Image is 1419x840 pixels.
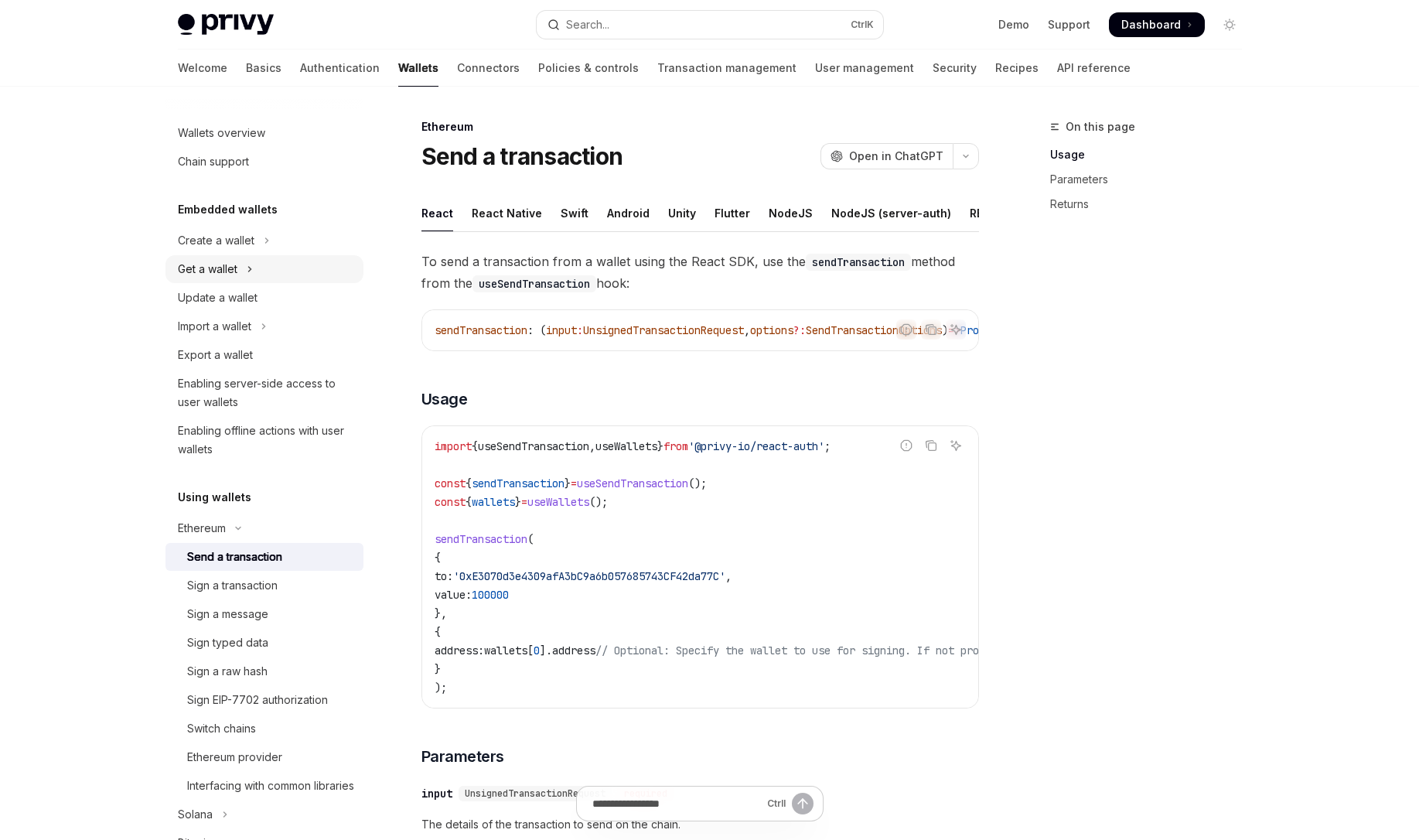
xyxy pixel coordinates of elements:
a: Security [933,50,977,87]
code: useSendTransaction [472,275,596,292]
span: '0xE3070d3e4309afA3bC9a6b057685743CF42da77C' [453,569,725,583]
button: Toggle dark mode [1217,12,1242,37]
a: Interfacing with common libraries [165,772,363,800]
span: const [435,476,466,490]
code: sendTransaction [806,254,911,271]
button: Toggle Ethereum section [165,514,363,542]
div: Ethereum provider [187,748,282,767]
span: useWallets [527,495,589,509]
span: Ctrl K [851,19,874,31]
a: API reference [1057,50,1131,87]
h5: Embedded wallets [178,200,278,219]
div: Solana [178,805,213,824]
div: REST API [970,195,1018,231]
button: Ask AI [946,435,966,456]
a: Export a wallet [165,341,363,369]
span: } [657,439,663,453]
h5: Using wallets [178,488,251,507]
div: NodeJS (server-auth) [831,195,951,231]
a: Sign EIP-7702 authorization [165,686,363,714]
span: 0 [534,644,540,657]
span: To send a transaction from a wallet using the React SDK, use the method from the hook: [421,251,979,294]
div: Sign a transaction [187,576,278,595]
div: Swift [561,195,588,231]
div: Enabling offline actions with user wallets [178,422,354,459]
div: Ethereum [178,519,226,538]
span: ) [942,323,948,337]
a: Parameters [1050,167,1254,192]
span: = [521,495,527,509]
div: Import a wallet [178,317,251,336]
a: Transaction management [657,50,796,87]
a: Basics [246,50,281,87]
span: '@privy-io/react-auth' [688,439,824,453]
button: Ask AI [946,319,966,340]
div: NodeJS [769,195,813,231]
span: , [589,439,595,453]
a: Returns [1050,192,1254,217]
span: const [435,495,466,509]
input: Ask a question... [592,787,761,821]
a: Enabling offline actions with user wallets [165,417,363,463]
button: Toggle Create a wallet section [165,227,363,254]
span: address [552,644,595,657]
button: Toggle Import a wallet section [165,312,363,340]
span: wallets [484,644,527,657]
button: Report incorrect code [896,435,916,456]
span: } [565,476,571,490]
div: Interfacing with common libraries [187,777,354,795]
span: [ [527,644,534,657]
span: value: [435,588,472,602]
div: React Native [472,195,542,231]
span: from [663,439,688,453]
a: Sign a transaction [165,572,363,599]
h1: Send a transaction [421,142,623,170]
div: Search... [566,15,609,34]
button: Open in ChatGPT [820,143,953,169]
span: 100000 [472,588,509,602]
span: = [571,476,577,490]
div: Sign typed data [187,633,268,652]
button: Open search [537,11,883,39]
a: Sign a message [165,600,363,628]
div: Get a wallet [178,260,237,278]
div: Chain support [178,152,249,171]
a: Support [1048,17,1090,32]
span: ; [824,439,831,453]
span: UnsignedTransactionRequest [583,323,744,337]
a: User management [815,50,914,87]
span: } [435,662,441,676]
span: import [435,439,472,453]
img: light logo [178,14,274,36]
span: (); [688,476,707,490]
a: Enabling server-side access to user wallets [165,370,363,416]
span: , [744,323,750,337]
span: } [515,495,521,509]
a: Ethereum provider [165,743,363,771]
div: Wallets overview [178,124,265,142]
button: Toggle Solana section [165,801,363,828]
div: Enabling server-side access to user wallets [178,374,354,411]
div: Sign a message [187,605,268,623]
div: Create a wallet [178,231,254,250]
div: Ethereum [421,119,979,135]
span: Usage [421,388,468,410]
span: address: [435,644,484,657]
span: { [466,495,472,509]
button: Copy the contents from the code block [921,435,941,456]
div: Android [607,195,650,231]
div: Sign a raw hash [187,662,268,681]
span: Open in ChatGPT [849,149,943,164]
span: Parameters [421,746,504,767]
span: useSendTransaction [478,439,589,453]
button: Toggle Get a wallet section [165,255,363,283]
span: ?: [793,323,806,337]
a: Chain support [165,148,363,176]
div: Flutter [715,195,750,231]
a: Send a transaction [165,543,363,571]
div: Update a wallet [178,289,258,307]
span: wallets [472,495,515,509]
a: Authentication [300,50,380,87]
span: sendTransaction [435,532,527,546]
span: useSendTransaction [577,476,688,490]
